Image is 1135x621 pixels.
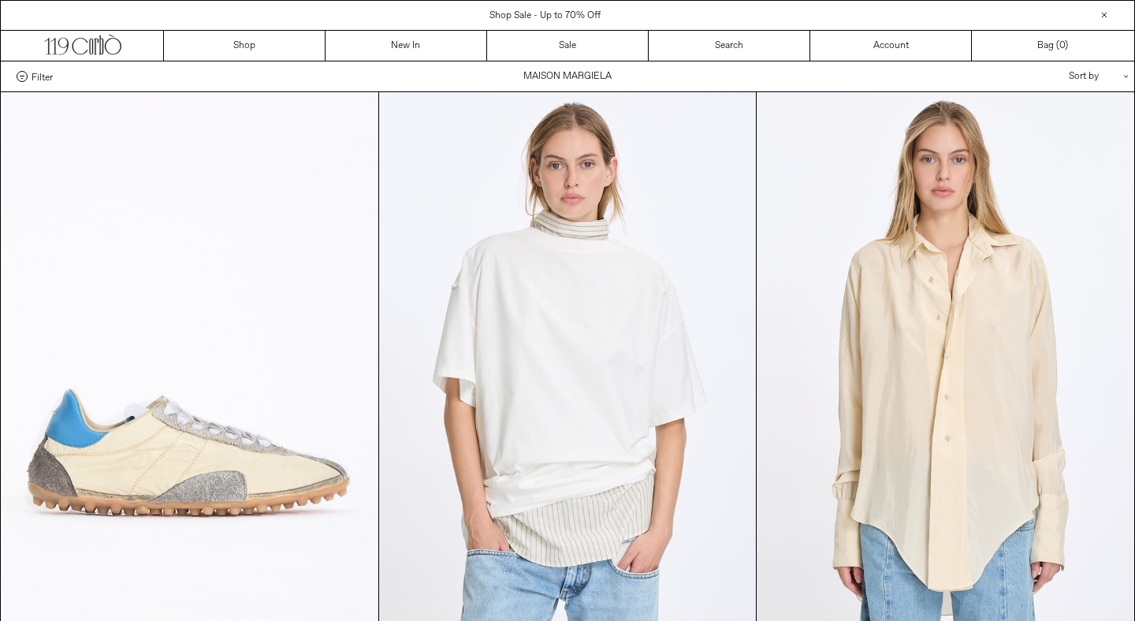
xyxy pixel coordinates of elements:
a: New In [326,31,487,61]
a: Shop [164,31,326,61]
span: ) [1059,39,1068,53]
span: Filter [32,71,53,82]
a: Account [810,31,972,61]
span: 0 [1059,39,1065,52]
a: Shop Sale - Up to 70% Off [489,9,601,22]
a: Sale [487,31,649,61]
div: Sort by [977,61,1118,91]
a: Search [649,31,810,61]
a: Bag () [972,31,1133,61]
